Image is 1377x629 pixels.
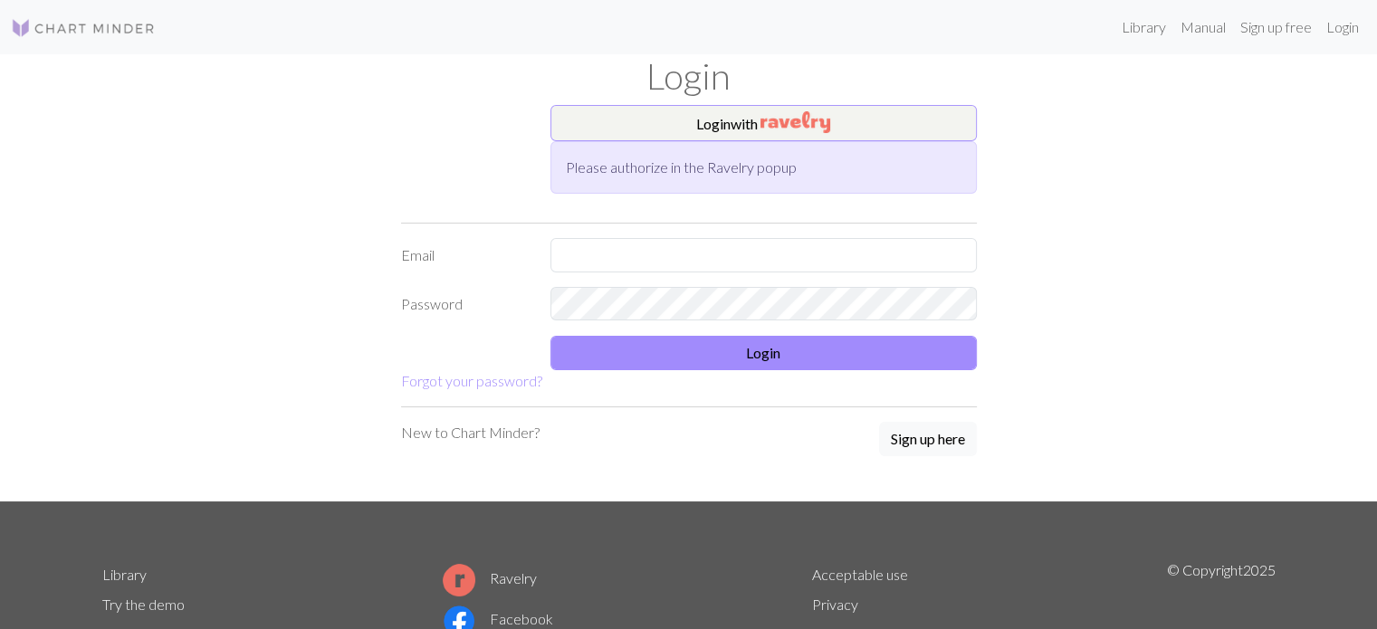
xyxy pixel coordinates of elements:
a: Ravelry [443,569,537,586]
a: Facebook [443,610,553,627]
a: Library [102,566,147,583]
img: Ravelry [760,111,830,133]
a: Library [1114,9,1173,45]
a: Manual [1173,9,1233,45]
div: Please authorize in the Ravelry popup [550,141,977,194]
img: Logo [11,17,156,39]
p: New to Chart Minder? [401,422,540,443]
h1: Login [91,54,1286,98]
a: Sign up free [1233,9,1319,45]
a: Sign up here [879,422,977,458]
a: Login [1319,9,1366,45]
label: Password [390,287,540,321]
button: Login [550,336,977,370]
a: Acceptable use [812,566,908,583]
a: Forgot your password? [401,372,542,389]
label: Email [390,238,540,272]
a: Privacy [812,596,858,613]
button: Sign up here [879,422,977,456]
button: Loginwith [550,105,977,141]
a: Try the demo [102,596,185,613]
img: Ravelry logo [443,564,475,596]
